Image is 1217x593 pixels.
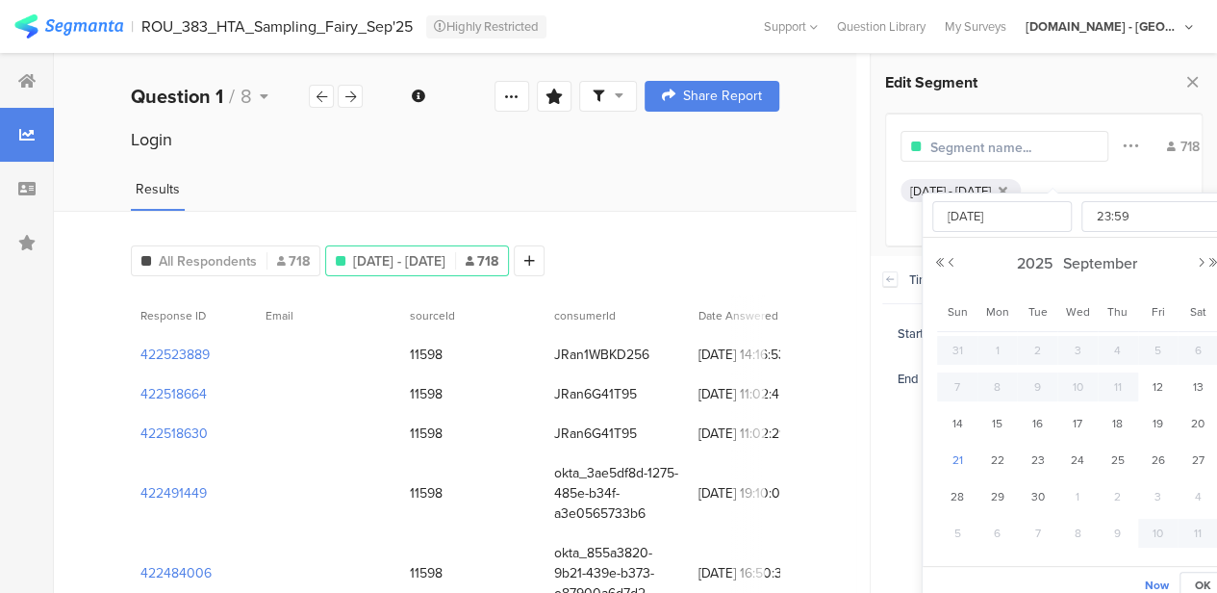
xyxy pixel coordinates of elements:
span: 2 [1106,485,1129,508]
span: 19 [1146,412,1169,435]
span: 1 [1066,485,1089,508]
div: [DATE] - [DATE] [910,182,991,200]
span: 3 [1146,485,1169,508]
span: 8 [241,82,252,111]
span: 28 [946,485,969,508]
span: End [898,370,928,388]
span: 29 [986,485,1009,508]
div: 11598 [410,345,443,365]
span: 7 [946,375,969,399]
span: 20 [1186,412,1209,435]
span: 23 [1026,449,1049,472]
span: 17 [1066,412,1089,435]
th: Wed [1057,293,1098,332]
div: JRan1WBKD256 [554,345,649,365]
span: 5 [1146,339,1169,362]
a: Question Library [827,17,935,36]
span: 10 [1066,375,1089,399]
span: [DATE] 16:50:31 [698,563,852,583]
span: 3 [1066,339,1089,362]
span: 25 [1106,449,1129,472]
div: Highly Restricted [426,15,546,39]
span: / [229,82,235,111]
span: 6 [1186,339,1209,362]
span: 2025 [1012,252,1058,274]
span: 16 [1026,412,1049,435]
section: 422491449 [140,483,207,503]
span: 5 [946,522,969,545]
div: JRan6G41T95 [554,424,637,444]
span: 4 [1186,485,1209,508]
span: [DATE] - [DATE] [353,251,445,271]
div: | [131,15,134,38]
span: 1 [986,339,1009,362]
input: Segment name... [930,138,1098,158]
span: All Respondents [159,251,257,271]
span: Edit Segment [885,71,977,93]
th: Sun [937,293,977,332]
span: 6 [986,522,1009,545]
div: 718 [1167,137,1200,157]
span: Date Answered [698,307,778,324]
span: 31 [946,339,969,362]
span: 2 [1026,339,1049,362]
span: [DATE] 14:16:53 [698,345,852,365]
th: Tue [1017,293,1057,332]
span: 22 [986,449,1009,472]
span: 8 [986,375,1009,399]
th: Fri [1138,293,1179,332]
span: Email [266,307,293,324]
span: 8 [1066,522,1089,545]
section: 422523889 [140,345,210,365]
span: 21 [946,449,969,472]
div: Support [764,12,818,41]
span: 27 [1186,449,1209,472]
button: Previous Month [946,257,957,269]
button: Next Month [1196,257,1207,269]
div: ROU_383_HTA_Sampling_Fairy_Sep'25 [141,17,413,36]
a: My Surveys [935,17,1016,36]
span: 718 [277,251,310,271]
span: 30 [1026,485,1049,508]
div: 11598 [410,483,443,503]
span: 14 [946,412,969,435]
span: 15 [986,412,1009,435]
th: Thu [1098,293,1138,332]
span: 7 [1026,522,1049,545]
span: [DATE] 11:02:29 [698,424,852,444]
span: Start [898,324,933,343]
img: segmanta logo [14,14,123,39]
span: [DATE] 19:10:02 [698,483,852,503]
b: Question 1 [131,82,223,111]
div: JRan6G41T95 [554,384,637,404]
span: 4 [1106,339,1129,362]
button: Previous Year [934,257,946,269]
div: Time Range [909,271,1179,289]
span: 18 [1106,412,1129,435]
span: 9 [1026,375,1049,399]
span: 10 [1146,522,1169,545]
div: Login [131,127,779,152]
section: 422518630 [140,424,208,444]
span: [DATE] 11:02:45 [698,384,852,404]
span: 24 [1066,449,1089,472]
span: 9 [1106,522,1129,545]
span: September [1058,252,1142,274]
div: 11598 [410,384,443,404]
div: okta_3ae5df8d-1275-485e-b34f-a3e0565733b6 [554,463,679,524]
span: 11 [1106,375,1129,399]
span: sourceId [410,307,455,324]
div: 11598 [410,563,443,583]
section: 422484006 [140,563,212,583]
span: 26 [1146,449,1169,472]
span: Response ID [140,307,206,324]
div: [DOMAIN_NAME] - [GEOGRAPHIC_DATA] [1026,17,1179,36]
span: 11 [1186,522,1209,545]
th: Mon [977,293,1018,332]
span: consumerId [554,307,616,324]
span: 718 [466,251,498,271]
section: 422518664 [140,384,207,404]
input: Select date [932,201,1072,232]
